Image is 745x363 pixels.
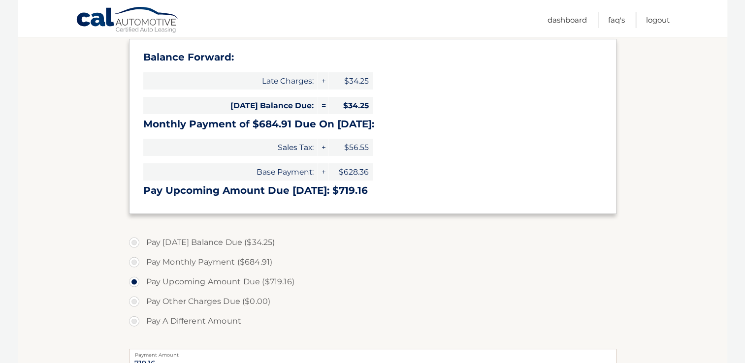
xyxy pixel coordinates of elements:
[318,72,328,90] span: +
[328,139,373,156] span: $56.55
[129,233,616,252] label: Pay [DATE] Balance Due ($34.25)
[608,12,625,28] a: FAQ's
[143,72,318,90] span: Late Charges:
[143,184,602,197] h3: Pay Upcoming Amount Due [DATE]: $719.16
[646,12,670,28] a: Logout
[318,97,328,114] span: =
[318,163,328,181] span: +
[143,51,602,63] h3: Balance Forward:
[318,139,328,156] span: +
[143,118,602,130] h3: Monthly Payment of $684.91 Due On [DATE]:
[328,72,373,90] span: $34.25
[129,252,616,272] label: Pay Monthly Payment ($684.91)
[143,163,318,181] span: Base Payment:
[129,311,616,331] label: Pay A Different Amount
[328,97,373,114] span: $34.25
[143,139,318,156] span: Sales Tax:
[129,272,616,292] label: Pay Upcoming Amount Due ($719.16)
[328,163,373,181] span: $628.36
[129,292,616,311] label: Pay Other Charges Due ($0.00)
[143,97,318,114] span: [DATE] Balance Due:
[129,349,616,357] label: Payment Amount
[76,6,179,35] a: Cal Automotive
[548,12,587,28] a: Dashboard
